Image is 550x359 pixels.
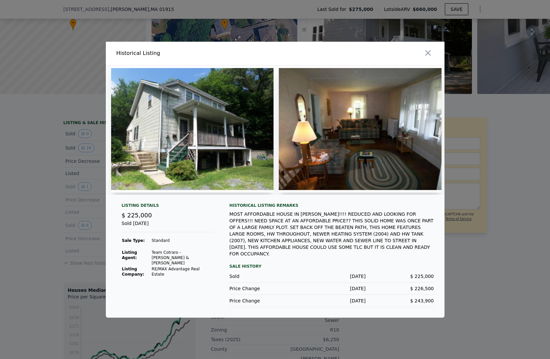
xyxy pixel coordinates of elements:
[230,211,434,257] div: MOST AFFORDABLE HOUSE IN [PERSON_NAME]!!!! REDUCED AND LOOKING FOR OFFERS!!! NEED SPACE AT AN AFF...
[298,285,366,292] div: [DATE]
[151,266,214,277] td: RE/MAX Advantage Real Estate
[230,262,434,270] div: Sale History
[122,267,144,277] strong: Listing Company:
[230,203,434,208] div: Historical Listing remarks
[122,220,214,232] div: Sold [DATE]
[122,203,214,211] div: Listing Details
[116,49,273,57] div: Historical Listing
[410,274,434,279] span: $ 225,000
[122,238,145,243] strong: Sale Type:
[410,286,434,291] span: $ 226,500
[230,297,298,304] div: Price Change
[122,212,152,219] span: $ 225,000
[410,298,434,303] span: $ 243,900
[298,297,366,304] div: [DATE]
[230,285,298,292] div: Price Change
[230,273,298,280] div: Sold
[279,66,442,193] img: Property Img
[151,249,214,266] td: Team Cotraro - [PERSON_NAME] & [PERSON_NAME]
[122,250,137,260] strong: Listing Agent:
[298,273,366,280] div: [DATE]
[151,238,214,244] td: Standard
[111,66,274,193] img: Property Img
